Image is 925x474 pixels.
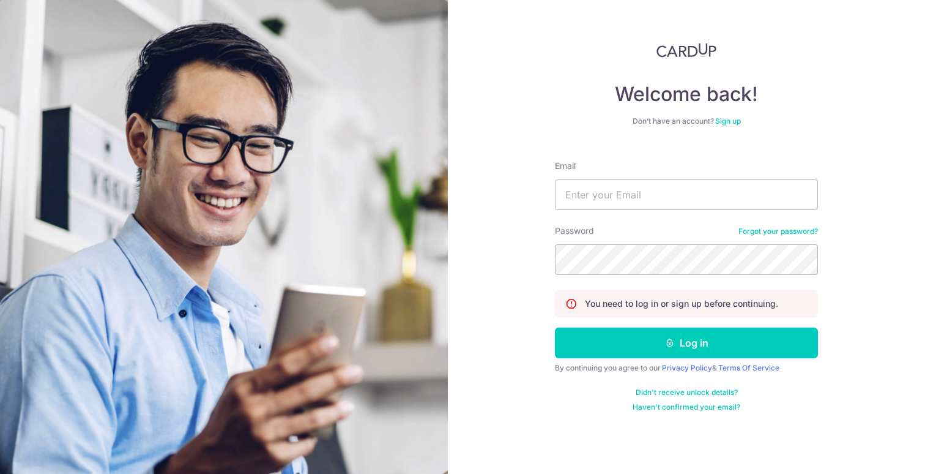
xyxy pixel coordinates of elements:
[738,227,818,236] a: Forgot your password?
[555,328,818,358] button: Log in
[656,43,716,58] img: CardUp Logo
[555,363,818,373] div: By continuing you agree to our &
[555,116,818,126] div: Don’t have an account?
[555,82,818,107] h4: Welcome back!
[636,388,738,397] a: Didn't receive unlock details?
[715,116,741,126] a: Sign up
[555,179,818,210] input: Enter your Email
[555,160,576,172] label: Email
[555,225,594,237] label: Password
[633,402,740,412] a: Haven't confirmed your email?
[718,363,779,372] a: Terms Of Service
[662,363,712,372] a: Privacy Policy
[585,298,778,310] p: You need to log in or sign up before continuing.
